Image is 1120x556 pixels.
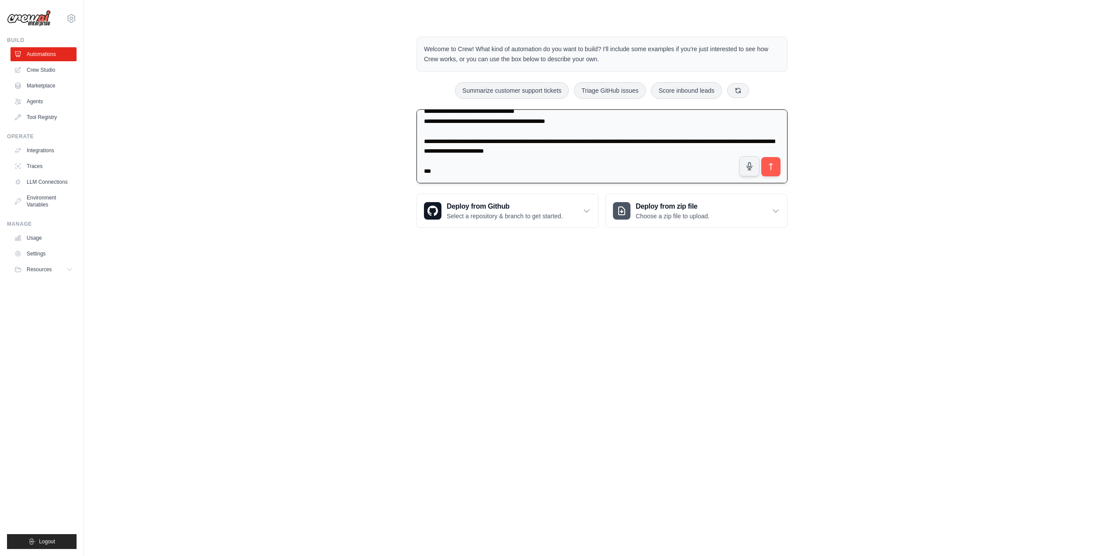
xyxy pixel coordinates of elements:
button: Score inbound leads [651,82,722,99]
a: Tool Registry [10,110,77,124]
div: Operate [7,133,77,140]
button: Triage GitHub issues [574,82,646,99]
div: Build [7,37,77,44]
button: Resources [10,262,77,276]
h3: Deploy from zip file [636,201,710,212]
a: Marketplace [10,79,77,93]
div: Manage [7,220,77,227]
p: Select a repository & branch to get started. [447,212,563,220]
span: Logout [39,538,55,545]
a: Agents [10,94,77,108]
a: Environment Variables [10,191,77,212]
a: Usage [10,231,77,245]
img: Logo [7,10,51,27]
a: Traces [10,159,77,173]
a: Integrations [10,143,77,157]
h3: Deploy from Github [447,201,563,212]
p: Welcome to Crew! What kind of automation do you want to build? I'll include some examples if you'... [424,44,780,64]
a: Automations [10,47,77,61]
span: Resources [27,266,52,273]
a: Settings [10,247,77,261]
button: Summarize customer support tickets [455,82,569,99]
iframe: Chat Widget [1076,514,1120,556]
a: Crew Studio [10,63,77,77]
button: Logout [7,534,77,549]
a: LLM Connections [10,175,77,189]
p: Choose a zip file to upload. [636,212,710,220]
